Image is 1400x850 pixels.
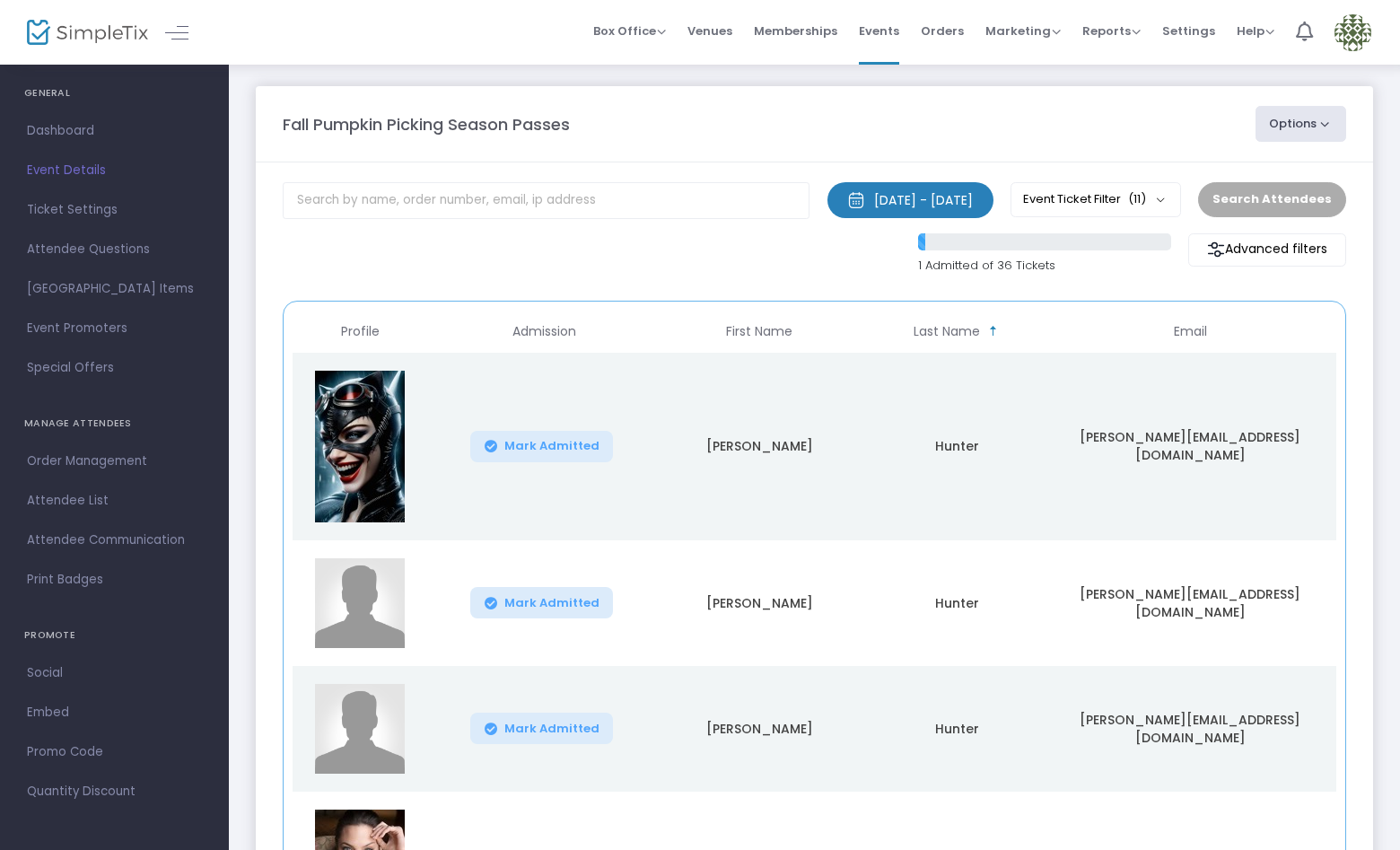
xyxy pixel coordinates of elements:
img: filter [1207,241,1225,259]
button: Mark Admitted [470,713,614,744]
img: Attendee profile image [315,371,405,522]
h4: GENERAL [24,75,205,111]
td: Hunter [858,353,1055,540]
img: Attendee Profile Image [315,684,405,774]
button: Event Ticket Filter(11) [1011,182,1181,216]
span: Memberships [754,8,837,54]
span: Event Details [27,159,202,182]
button: Mark Admitted [470,587,614,618]
span: Help [1237,22,1274,39]
span: Event Promoters [27,317,202,340]
td: [PERSON_NAME][EMAIL_ADDRESS][DOMAIN_NAME] [1055,540,1325,666]
th: Profile [293,311,427,353]
span: Order Management [27,450,202,473]
span: [GEOGRAPHIC_DATA] Items [27,277,202,301]
span: Dashboard [27,119,202,143]
span: Admission [512,324,576,339]
td: Hunter [858,540,1055,666]
span: Special Offers [27,356,202,380]
span: Embed [27,701,202,724]
span: Promo Code [27,740,202,764]
button: Options [1256,106,1347,142]
span: Last Name [914,324,980,339]
div: [DATE] - [DATE] [874,191,973,209]
img: Attendee Profile Image [315,558,405,648]
td: [PERSON_NAME] [661,666,858,792]
td: [PERSON_NAME][EMAIL_ADDRESS][DOMAIN_NAME] [1055,353,1325,540]
span: Settings [1162,8,1215,54]
td: [PERSON_NAME][EMAIL_ADDRESS][DOMAIN_NAME] [1055,666,1325,792]
span: Attendee Communication [27,529,202,552]
span: Attendee Questions [27,238,202,261]
td: Hunter [858,666,1055,792]
span: Ticket Settings [27,198,202,222]
m-panel-title: Fall Pumpkin Picking Season Passes [283,112,570,136]
input: Search by name, order number, email, ip address [283,182,809,219]
span: Box Office [593,22,666,39]
span: Mark Admitted [504,439,599,453]
p: 1 Admitted of 36 Tickets [918,257,1171,275]
span: Reports [1082,22,1141,39]
span: Quantity Discount [27,780,202,803]
button: [DATE] - [DATE] [827,182,993,218]
h4: PROMOTE [24,618,205,653]
td: [PERSON_NAME] [661,353,858,540]
span: Sortable [986,324,1001,338]
m-button: Advanced filters [1188,233,1346,267]
span: Orders [921,8,964,54]
span: (11) [1128,192,1146,206]
span: Mark Admitted [504,722,599,736]
button: Mark Admitted [470,431,614,462]
img: monthly [847,191,865,209]
span: Venues [687,8,732,54]
span: Marketing [985,22,1061,39]
span: Social [27,662,202,685]
span: Mark Admitted [504,596,599,610]
span: Events [859,8,899,54]
h4: MANAGE ATTENDEES [24,406,205,442]
span: First Name [726,324,792,339]
span: Print Badges [27,568,202,591]
span: Email [1174,324,1207,339]
td: [PERSON_NAME] [661,540,858,666]
span: Attendee List [27,489,202,513]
